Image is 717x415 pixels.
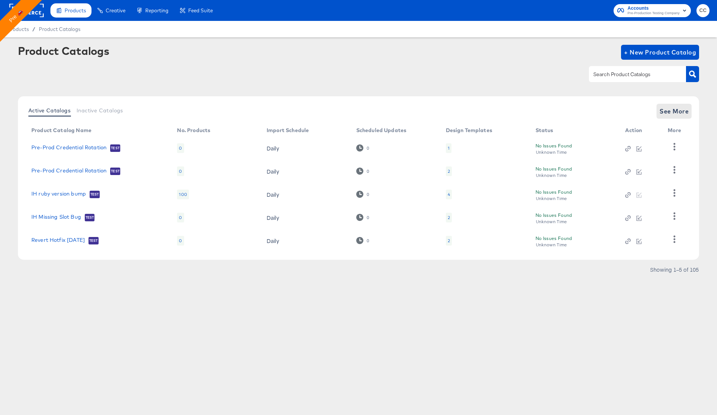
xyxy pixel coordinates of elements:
[356,214,369,221] div: 0
[177,143,184,153] div: 0
[39,26,80,32] a: Product Catalogs
[177,213,184,222] div: 0
[31,168,106,175] a: Pre-Prod Credential Rotation
[446,166,452,176] div: 2
[261,229,350,252] td: Daily
[366,238,369,243] div: 0
[188,7,213,13] span: Feed Suite
[696,4,710,17] button: CC
[628,4,680,12] span: Accounts
[106,7,125,13] span: Creative
[530,125,620,137] th: Status
[177,236,184,246] div: 0
[448,145,450,151] div: 1
[89,238,99,244] span: Test
[628,10,680,16] span: Pre-Production Testing Company
[624,47,696,57] span: + New Product Catalog
[619,125,662,137] th: Action
[446,190,452,199] div: 4
[110,145,120,151] span: Test
[29,26,39,32] span: /
[28,107,71,113] span: Active Catalogs
[31,237,85,244] a: Revert Hotfix [DATE]
[446,236,452,246] div: 2
[592,70,671,79] input: Search Product Catalogs
[356,127,407,133] div: Scheduled Updates
[446,127,492,133] div: Design Templates
[261,183,350,206] td: Daily
[177,166,184,176] div: 0
[699,6,707,15] span: CC
[366,215,369,220] div: 0
[356,237,369,244] div: 0
[177,127,210,133] div: No. Products
[657,104,692,119] button: See More
[448,238,450,244] div: 2
[90,191,100,197] span: Test
[446,213,452,222] div: 2
[31,144,106,152] a: Pre-Prod Credential Rotation
[85,215,95,221] span: Test
[261,206,350,229] td: Daily
[145,7,168,13] span: Reporting
[662,125,690,137] th: More
[448,191,450,197] div: 4
[356,168,369,175] div: 0
[366,146,369,151] div: 0
[31,214,81,221] a: IH Missing Slot Bug
[366,169,369,174] div: 0
[448,215,450,221] div: 2
[177,190,189,199] div: 100
[659,106,689,116] span: See More
[356,144,369,152] div: 0
[31,191,86,198] a: IH ruby version bump
[65,7,86,13] span: Products
[261,160,350,183] td: Daily
[77,107,123,113] span: Inactive Catalogs
[110,168,120,174] span: Test
[261,137,350,160] td: Daily
[650,267,699,272] div: Showing 1–5 of 105
[267,127,309,133] div: Import Schedule
[614,4,691,17] button: AccountsPre-Production Testing Company
[366,192,369,197] div: 0
[7,26,29,32] span: Products
[448,168,450,174] div: 2
[356,191,369,198] div: 0
[18,45,109,57] div: Product Catalogs
[446,143,451,153] div: 1
[621,45,699,60] button: + New Product Catalog
[31,127,91,133] div: Product Catalog Name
